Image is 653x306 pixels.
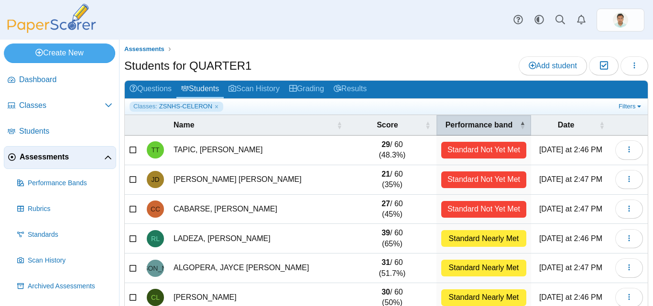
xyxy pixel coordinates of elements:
time: Aug 26, 2025 at 2:46 PM [539,146,602,154]
a: Performance Bands [13,172,116,195]
span: Assessments [124,45,164,53]
span: Performance band [446,121,512,129]
span: TJ Q. TAPIC [151,147,159,153]
td: / 60 (48.3%) [348,136,436,165]
span: Performance Bands [28,179,112,188]
div: Standard Not Yet Met [441,142,526,158]
time: Aug 26, 2025 at 2:47 PM [539,205,602,213]
span: Name [174,121,195,129]
a: Results [329,81,371,98]
b: 27 [381,200,390,208]
span: Assessments [20,152,104,162]
span: Dashboard [19,74,112,85]
a: Add student [519,56,587,75]
img: ps.qM1w65xjLpOGVUdR [613,12,628,28]
div: Standard Not Yet Met [441,201,526,218]
a: Scan History [13,249,116,272]
span: Add student [529,62,577,70]
a: Create New [4,43,115,63]
b: 29 [381,140,390,148]
a: Students [176,81,224,98]
div: Standard Nearly Met [441,230,526,247]
span: JAYCE DAVE B. ALGOPERA [128,265,183,272]
span: Students [19,126,112,137]
span: CHRISTIAN HOPE S. LU [151,294,160,301]
span: Classes: [133,102,157,111]
b: 21 [381,170,390,178]
a: Grading [284,81,329,98]
span: Score [377,121,398,129]
div: Standard Not Yet Met [441,171,526,188]
td: / 60 (35%) [348,165,436,195]
a: Questions [125,81,176,98]
div: Standard Nearly Met [441,289,526,306]
td: / 60 (65%) [348,224,436,253]
span: Scan History [28,256,112,265]
td: TAPIC, [PERSON_NAME] [169,136,348,165]
td: LADEZA, [PERSON_NAME] [169,224,348,253]
span: Classes [19,100,105,111]
td: CABARSE, [PERSON_NAME] [169,195,348,224]
span: Date : Activate to sort [599,115,605,135]
span: CAINE ARLIE CABARSE [151,206,160,212]
time: Aug 26, 2025 at 2:47 PM [539,264,602,272]
span: Archived Assessments [28,282,112,291]
b: 39 [381,229,390,237]
span: JOHN JAIME L. DABLO [151,176,159,183]
a: Classes: ZSNHS-CELERON [130,102,223,111]
a: Archived Assessments [13,275,116,298]
time: Aug 26, 2025 at 2:46 PM [539,234,602,243]
span: Score : Activate to sort [425,115,431,135]
td: / 60 (51.7%) [348,253,436,283]
a: Filters [616,102,645,111]
a: PaperScorer [4,26,99,34]
a: ps.qM1w65xjLpOGVUdR [597,9,644,32]
span: RHYAN R. LADEZA [151,235,160,242]
a: Alerts [571,10,592,31]
span: ZSNHS-CELERON [159,102,212,111]
a: Assessments [122,43,167,55]
img: PaperScorer [4,4,99,33]
h1: Students for QUARTER1 [124,58,251,74]
a: Rubrics [13,198,116,221]
time: Aug 26, 2025 at 2:46 PM [539,293,602,301]
span: adonis maynard pilongo [613,12,628,28]
span: Standards [28,230,112,240]
a: Classes [4,95,116,117]
b: 30 [381,288,390,296]
div: Standard Nearly Met [441,260,526,276]
span: Rubrics [28,204,112,214]
span: Date [558,121,575,129]
td: [PERSON_NAME] [PERSON_NAME] [169,165,348,195]
a: Standards [13,223,116,246]
a: Dashboard [4,69,116,92]
b: 31 [381,258,390,266]
a: Scan History [224,81,284,98]
time: Aug 26, 2025 at 2:47 PM [539,175,602,183]
a: Assessments [4,146,116,169]
td: ALGOPERA, JAYCE [PERSON_NAME] [169,253,348,283]
span: Name : Activate to sort [337,115,342,135]
a: Students [4,120,116,143]
span: Performance band : Activate to invert sorting [520,115,525,135]
td: / 60 (45%) [348,195,436,224]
